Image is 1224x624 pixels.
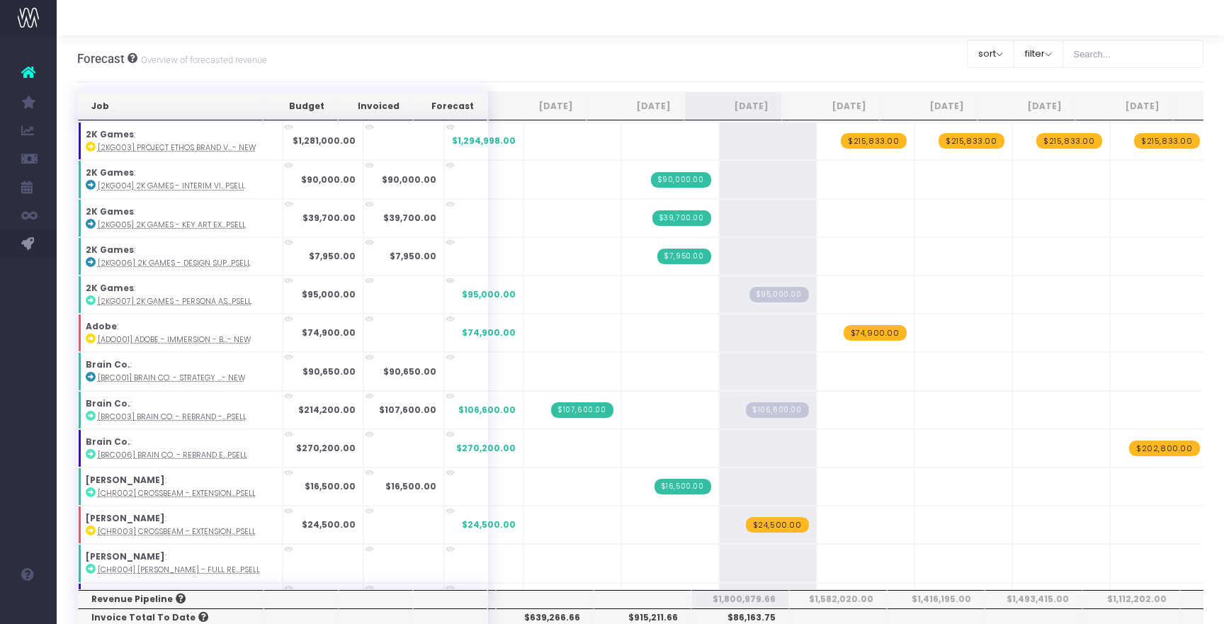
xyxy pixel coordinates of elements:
th: Invoiced [338,92,413,120]
strong: Brain Co. [86,358,130,370]
button: filter [1014,40,1063,68]
strong: $107,600.00 [379,404,436,416]
span: wayahead Revenue Forecast Item [1129,441,1200,456]
strong: $7,950.00 [309,250,356,262]
span: $74,900.00 [462,327,516,339]
th: $1,112,202.00 [1082,590,1180,608]
abbr: [2KG005] 2K Games - Key Art Explore - Brand - Upsell [98,220,246,230]
td: : [78,583,283,621]
abbr: [BRC006] Brain Co. - Rebrand Extension - Brand - Upsell [98,450,247,460]
abbr: [CHR004] Chris Ovitz - Full Rebrand - Brand - Upsell [98,565,260,575]
abbr: [2KG006] 2K Games - Design Support - Brand - Upsell [98,258,251,268]
abbr: [BRC001] Brain Co. - Strategy - Brand - New [98,373,245,383]
td: : [78,276,283,314]
td: : [78,391,283,429]
abbr: [2KG003] Project Ethos Brand V2 - Brand - New [98,142,256,153]
td: : [78,506,283,544]
strong: $16,500.00 [305,480,356,492]
strong: $24,500.00 [302,518,356,531]
span: Streamtime Invoice: 905 – 2K Games - Interim Visual [651,172,711,188]
strong: $74,900.00 [302,327,356,339]
span: wayahead Revenue Forecast Item [1036,133,1102,149]
th: Sep 25: activate to sort column ascending [684,92,782,120]
th: Jan 26: activate to sort column ascending [1075,92,1173,120]
td: : [78,160,283,198]
td: : [78,544,283,582]
span: $24,500.00 [462,518,516,531]
span: wayahead Revenue Forecast Item [844,325,907,341]
th: Job: activate to sort column ascending [78,92,263,120]
td: : [78,237,283,276]
strong: Brain Co. [86,436,130,448]
span: Streamtime Draft Invoice: null – [BRC003] Brain Co. - Rebrand - Brand - Upsell [746,402,809,418]
strong: Adobe [86,320,117,332]
th: Jul 25: activate to sort column ascending [489,92,586,120]
strong: $90,000.00 [382,174,436,186]
strong: [PERSON_NAME] [86,474,165,486]
th: $1,582,020.00 [789,590,887,608]
strong: $39,700.00 [302,212,356,224]
span: $95,000.00 [462,288,516,301]
td: : [78,429,283,467]
abbr: [2KG004] 2K Games - Interim Visual - Brand - Upsell [98,181,245,191]
span: wayahead Revenue Forecast Item [939,133,1004,149]
abbr: [CHR003] Crossbeam - Extension - Digital - Upsell [98,526,256,537]
strong: [PERSON_NAME] [86,550,165,562]
strong: 2K Games [86,166,134,178]
strong: $1,281,000.00 [293,135,356,147]
span: $270,200.00 [456,442,516,455]
td: : [78,314,283,352]
strong: $95,000.00 [302,288,356,300]
td: : [78,352,283,390]
span: Streamtime Invoice: 909 – 2K Games - Key Art [652,210,711,226]
strong: 2K Games [86,244,134,256]
strong: 2K Games [86,128,134,140]
strong: $90,000.00 [301,174,356,186]
img: images/default_profile_image.png [18,596,39,617]
strong: $270,200.00 [296,442,356,454]
abbr: [ADO001] Adobe - Immersion - Brand - New [98,334,251,345]
abbr: [CHR002] Crossbeam - Extension - Brand - Upsell [98,488,256,499]
span: wayahead Revenue Forecast Item [746,517,809,533]
span: Streamtime Invoice: 916 – 2K Games - Deck Design Support [657,249,710,264]
strong: $90,650.00 [383,365,436,378]
th: Budget [263,92,338,120]
strong: $90,650.00 [302,365,356,378]
th: Nov 25: activate to sort column ascending [880,92,977,120]
td: : [78,199,283,237]
th: Revenue Pipeline [78,590,263,608]
strong: 2K Games [86,205,134,217]
th: $1,800,979.66 [691,590,789,608]
th: Aug 25: activate to sort column ascending [586,92,684,120]
button: sort [967,40,1014,68]
span: Streamtime Invoice: CN 892.5 – [BRC003] Brain Co. - Rebrand - Brand - Upsell [551,402,613,418]
span: Streamtime Draft Invoice: 922 – [2KG007] 2K Games - Persona Assets - Brand - Upsell [749,287,809,302]
td: : [78,467,283,506]
strong: $39,700.00 [383,212,436,224]
th: $1,416,195.00 [887,590,985,608]
span: Streamtime Invoice: 913 – [CHR002] Crossbeam - Extension - Brand - Upsell [654,479,711,494]
strong: $214,200.00 [298,404,356,416]
span: $106,600.00 [458,404,516,416]
input: Search... [1062,40,1204,68]
abbr: [BRC003] Brain Co. - Rebrand - Brand - Upsell [98,412,246,422]
span: $1,294,998.00 [452,135,516,147]
th: $1,493,415.00 [985,590,1082,608]
td: : [78,122,283,160]
strong: [PERSON_NAME] [86,512,165,524]
strong: 2K Games [86,282,134,294]
strong: $7,950.00 [390,250,436,262]
abbr: [2KG007] 2K Games - Persona Assets - Brand - Upsell [98,296,251,307]
th: Dec 25: activate to sort column ascending [977,92,1075,120]
span: wayahead Revenue Forecast Item [1134,133,1200,149]
th: Forecast [413,92,487,120]
strong: Brain Co. [86,397,130,409]
small: Overview of forecasted revenue [137,52,267,66]
strong: $16,500.00 [385,480,436,492]
span: Forecast [77,52,125,66]
span: wayahead Revenue Forecast Item [841,133,907,149]
th: Oct 25: activate to sort column ascending [782,92,880,120]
